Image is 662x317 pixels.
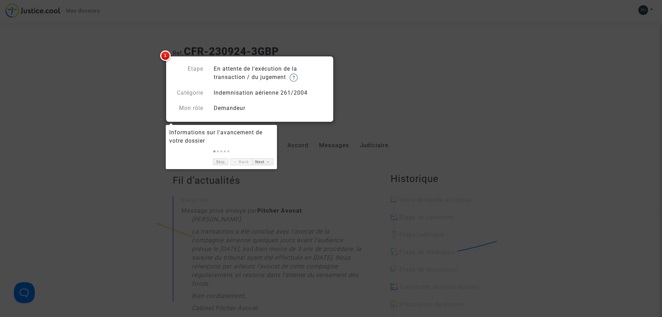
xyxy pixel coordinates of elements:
[252,158,273,166] a: Next →
[289,73,298,82] img: help.svg
[213,158,228,166] a: Skip
[209,89,331,97] div: Indemnisation aérienne 261/2004
[167,65,209,82] div: Etape
[209,65,331,82] div: En attente de l'exécution de la transaction / du jugement
[167,104,209,112] div: Mon rôle
[209,104,331,112] div: Demandeur
[230,158,252,166] a: ← Back
[160,50,171,61] span: 1
[167,89,209,97] div: Catégorie
[169,128,273,145] div: Informations sur l'avancement de votre dossier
